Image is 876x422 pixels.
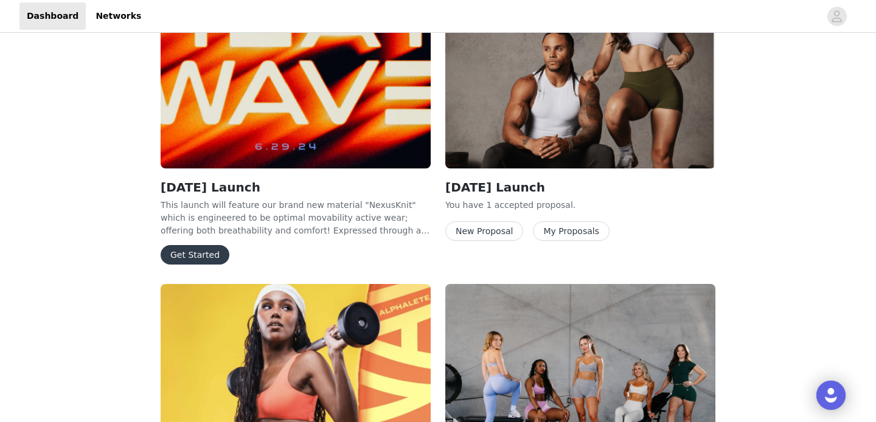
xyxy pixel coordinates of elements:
[533,221,610,241] button: My Proposals
[445,221,523,241] button: New Proposal
[88,2,148,30] a: Networks
[161,199,431,235] p: This launch will feature our brand new material "NexusKnit" which is engineered to be optimal mov...
[816,381,846,410] div: Open Intercom Messenger
[831,7,843,26] div: avatar
[445,178,715,196] h2: [DATE] Launch
[19,2,86,30] a: Dashboard
[445,199,715,212] p: You have 1 accepted proposal .
[161,178,431,196] h2: [DATE] Launch
[161,245,229,265] button: Get Started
